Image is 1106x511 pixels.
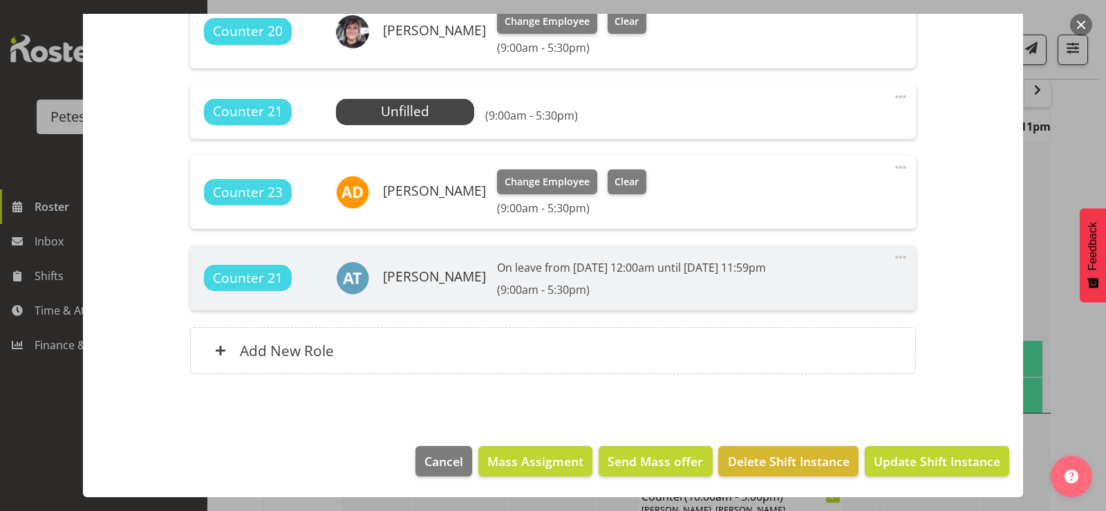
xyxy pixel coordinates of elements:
h6: [PERSON_NAME] [383,23,486,38]
span: Delete Shift Instance [728,452,850,470]
button: Cancel [415,446,472,476]
span: Cancel [424,452,463,470]
h6: [PERSON_NAME] [383,183,486,198]
img: help-xxl-2.png [1065,470,1078,483]
img: michelle-whaleb4506e5af45ffd00a26cc2b6420a9100.png [336,15,369,48]
span: Update Shift Instance [874,452,1000,470]
span: Unfilled [381,102,429,120]
span: Clear [615,14,639,29]
button: Clear [608,9,647,34]
span: Change Employee [505,14,590,29]
button: Delete Shift Instance [718,446,858,476]
h6: (9:00am - 5:30pm) [497,201,646,215]
h6: [PERSON_NAME] [383,269,486,284]
h6: Add New Role [240,342,334,360]
span: Clear [615,174,639,189]
button: Mass Assigment [478,446,592,476]
p: On leave from [DATE] 12:00am until [DATE] 11:59pm [497,259,766,276]
h6: (9:00am - 5:30pm) [485,109,578,122]
span: Mass Assigment [487,452,583,470]
button: Send Mass offer [599,446,712,476]
button: Clear [608,169,647,194]
span: Counter 23 [213,183,283,203]
h6: (9:00am - 5:30pm) [497,41,646,55]
h6: (9:00am - 5:30pm) [497,283,766,297]
img: amelia-denz7002.jpg [336,176,369,209]
span: Counter 21 [213,268,283,288]
img: alex-micheal-taniwha5364.jpg [336,261,369,295]
span: Change Employee [505,174,590,189]
span: Counter 21 [213,102,283,122]
span: Send Mass offer [608,452,703,470]
span: Feedback [1087,222,1099,270]
span: Counter 20 [213,21,283,41]
button: Feedback - Show survey [1080,208,1106,302]
button: Change Employee [497,169,597,194]
button: Update Shift Instance [865,446,1009,476]
button: Change Employee [497,9,597,34]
